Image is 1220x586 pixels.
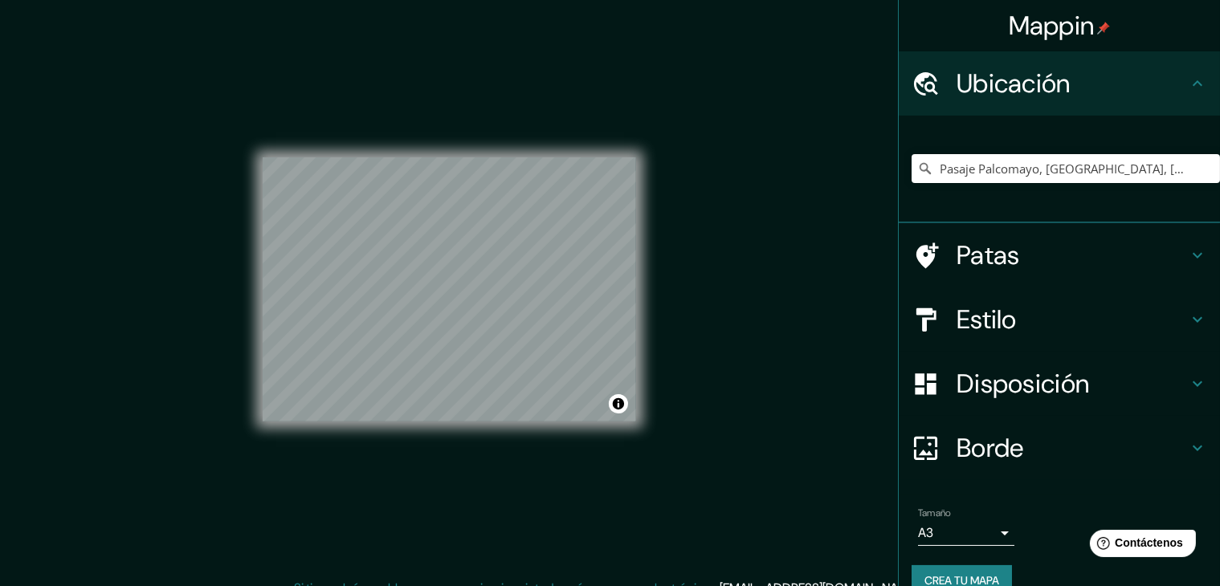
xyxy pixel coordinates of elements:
div: Disposición [899,352,1220,416]
img: pin-icon.png [1097,22,1110,35]
div: Ubicación [899,51,1220,116]
font: Disposición [957,367,1089,401]
font: A3 [918,524,933,541]
iframe: Lanzador de widgets de ayuda [1077,523,1202,568]
div: A3 [918,520,1014,546]
button: Activar o desactivar atribución [609,394,628,413]
font: Ubicación [957,67,1071,100]
div: Estilo [899,287,1220,352]
font: Tamaño [918,507,951,519]
font: Mappin [1009,9,1095,43]
div: Patas [899,223,1220,287]
font: Estilo [957,303,1017,336]
font: Borde [957,431,1024,465]
canvas: Mapa [263,157,636,421]
div: Borde [899,416,1220,480]
font: Patas [957,238,1020,272]
input: Elige tu ciudad o zona [912,154,1220,183]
